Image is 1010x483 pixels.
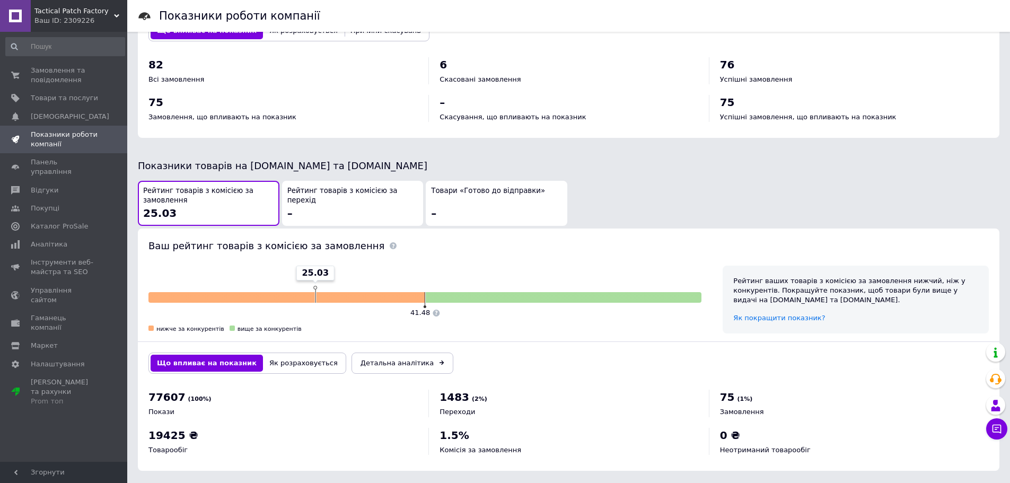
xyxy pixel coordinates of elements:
span: Показники роботи компанії [31,130,98,149]
span: 76 [720,58,735,71]
span: Всі замовлення [148,75,204,83]
span: 75 [148,96,163,109]
span: Каталог ProSale [31,222,88,231]
button: Рейтинг товарів з комісією за перехід– [282,181,424,226]
span: 75 [720,96,735,109]
span: 1483 [440,391,469,403]
span: вище за конкурентів [238,326,302,332]
span: нижче за конкурентів [156,326,224,332]
span: Відгуки [31,186,58,195]
span: 75 [720,391,735,403]
button: Чат з покупцем [986,418,1007,440]
span: Неотриманий товарообіг [720,446,811,454]
span: 25.03 [302,267,329,279]
a: Детальна аналітика [352,353,453,374]
span: Переходи [440,408,475,416]
span: Панель управління [31,157,98,177]
span: – [431,207,436,219]
span: Товари та послуги [31,93,98,103]
span: 1.5% [440,429,469,442]
span: 41.48 [410,309,430,317]
span: Ваш рейтинг товарів з комісією за замовлення [148,240,384,251]
span: – [287,207,293,219]
span: Успішні замовлення [720,75,793,83]
span: Tactical Patch Factory [34,6,114,16]
input: Пошук [5,37,125,56]
span: (100%) [188,396,212,402]
span: Показники товарів на [DOMAIN_NAME] та [DOMAIN_NAME] [138,160,427,171]
span: Комісія за замовлення [440,446,521,454]
span: 77607 [148,391,186,403]
button: Рейтинг товарів з комісією за замовлення25.03 [138,181,279,226]
div: Ваш ID: 2309226 [34,16,127,25]
span: Успішні замовлення, що впливають на показник [720,113,897,121]
span: Рейтинг товарів з комісією за замовлення [143,186,274,206]
span: – [440,96,445,109]
span: Товарообіг [148,446,188,454]
span: Інструменти веб-майстра та SEO [31,258,98,277]
span: Скасовані замовлення [440,75,521,83]
button: Як розраховується [263,355,344,372]
span: [DEMOGRAPHIC_DATA] [31,112,109,121]
span: Гаманець компанії [31,313,98,332]
span: Скасування, що впливають на показник [440,113,586,121]
span: Замовлення, що впливають на показник [148,113,296,121]
span: Налаштування [31,359,85,369]
span: Замовлення та повідомлення [31,66,98,85]
div: Prom топ [31,397,98,406]
span: Замовлення [720,408,764,416]
span: 25.03 [143,207,177,219]
button: Що впливає на показник [151,355,263,372]
span: 6 [440,58,447,71]
span: Покупці [31,204,59,213]
span: Управління сайтом [31,286,98,305]
span: 0 ₴ [720,429,740,442]
span: [PERSON_NAME] та рахунки [31,377,98,407]
span: Покази [148,408,174,416]
span: Аналітика [31,240,67,249]
span: (1%) [737,396,753,402]
div: Рейтинг ваших товарів з комісією за замовлення нижчий, ніж у конкурентів. Покращуйте показник, що... [733,276,978,305]
h1: Показники роботи компанії [159,10,320,22]
span: (2%) [472,396,487,402]
a: Як покращити показник? [733,314,825,322]
span: Рейтинг товарів з комісією за перехід [287,186,418,206]
span: Товари «Готово до відправки» [431,186,545,196]
button: Товари «Готово до відправки»– [426,181,567,226]
span: 82 [148,58,163,71]
span: Маркет [31,341,58,350]
span: 19425 ₴ [148,429,198,442]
